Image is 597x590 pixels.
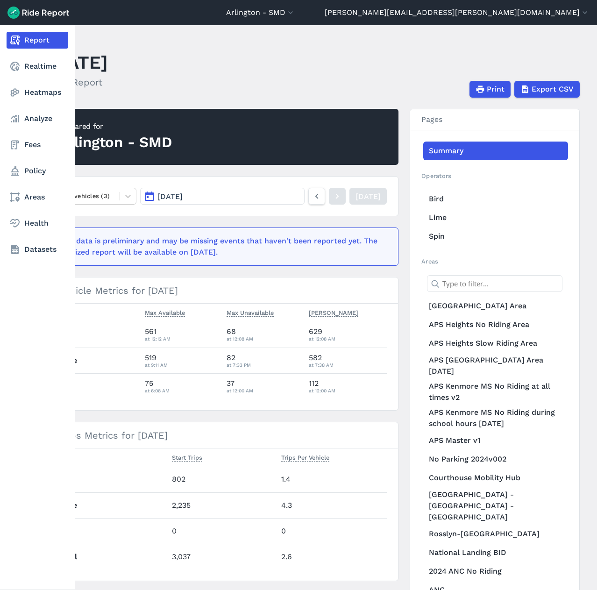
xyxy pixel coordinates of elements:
td: 1.4 [277,467,387,492]
a: Heatmaps [7,84,68,101]
a: APS Master v1 [423,431,568,450]
a: APS Heights Slow Riding Area [423,334,568,353]
button: Trips Per Vehicle [281,452,329,463]
a: National Landing BID [423,543,568,562]
th: Lime [59,348,141,373]
div: This data is preliminary and may be missing events that haven't been reported yet. The finalized ... [59,235,381,258]
span: [PERSON_NAME] [309,307,358,317]
a: [GEOGRAPHIC_DATA] Area [423,297,568,315]
td: 3,037 [168,544,277,569]
a: Datasets [7,241,68,258]
span: Start Trips [172,452,202,462]
th: Bird [59,322,141,348]
th: Bird [59,467,168,492]
th: Total [59,544,168,569]
h2: Areas [421,257,568,266]
th: Spin [59,373,141,399]
div: 519 [145,352,220,369]
a: 2024 ANC No Riding [423,562,568,581]
button: Export CSV [514,81,580,98]
th: Spin [59,518,168,544]
a: Bird [423,190,568,208]
div: at 9:11 AM [145,361,220,369]
h1: [DATE] [47,50,108,75]
td: 2.6 [277,544,387,569]
a: Summary [423,142,568,160]
td: 4.3 [277,492,387,518]
a: Health [7,215,68,232]
a: Realtime [7,58,68,75]
td: 0 [277,518,387,544]
span: Max Unavailable [227,307,274,317]
div: 629 [309,326,387,343]
a: Spin [423,227,568,246]
div: at 12:00 AM [227,386,301,395]
span: Trips Per Vehicle [281,452,329,462]
div: Prepared for [58,121,171,132]
div: at 7:33 PM [227,361,301,369]
div: 75 [145,378,220,395]
td: 2,235 [168,492,277,518]
h3: Trips Metrics for [DATE] [48,422,398,448]
div: 561 [145,326,220,343]
span: Export CSV [532,84,574,95]
div: 582 [309,352,387,369]
a: APS [GEOGRAPHIC_DATA] Area [DATE] [423,353,568,379]
a: APS Kenmore MS No Riding at all times v2 [423,379,568,405]
td: 0 [168,518,277,544]
a: Courthouse Mobility Hub [423,469,568,487]
h2: Operators [421,171,568,180]
button: Max Available [145,307,185,319]
a: Lime [423,208,568,227]
a: Report [7,32,68,49]
button: [DATE] [140,188,305,205]
a: Analyze [7,110,68,127]
a: Areas [7,189,68,206]
a: APS Kenmore MS No Riding during school hours [DATE] [423,405,568,431]
button: Max Unavailable [227,307,274,319]
h3: Pages [410,109,579,130]
a: [DATE] [349,188,387,205]
button: [PERSON_NAME][EMAIL_ADDRESS][PERSON_NAME][DOMAIN_NAME] [325,7,590,18]
a: Fees [7,136,68,153]
h2: Daily Report [47,75,108,89]
button: Start Trips [172,452,202,463]
a: APS Heights No Riding Area [423,315,568,334]
span: [DATE] [157,192,183,201]
h3: Vehicle Metrics for [DATE] [48,277,398,304]
img: Ride Report [7,7,69,19]
a: [GEOGRAPHIC_DATA] - [GEOGRAPHIC_DATA] - [GEOGRAPHIC_DATA] [423,487,568,525]
div: Arlington - SMD [58,132,171,153]
td: 802 [168,467,277,492]
span: Max Available [145,307,185,317]
a: Rosslyn-[GEOGRAPHIC_DATA] [423,525,568,543]
span: Print [487,84,505,95]
div: 68 [227,326,301,343]
div: at 7:38 AM [309,361,387,369]
div: at 12:08 AM [227,334,301,343]
a: Policy [7,163,68,179]
div: 82 [227,352,301,369]
div: 112 [309,378,387,395]
button: Arlington - SMD [226,7,295,18]
div: at 6:08 AM [145,386,220,395]
div: 37 [227,378,301,395]
th: Lime [59,492,168,518]
div: at 12:00 AM [309,386,387,395]
input: Type to filter... [427,275,562,292]
a: No Parking 2024v002 [423,450,568,469]
button: [PERSON_NAME] [309,307,358,319]
button: Print [469,81,511,98]
div: at 12:08 AM [309,334,387,343]
div: at 12:12 AM [145,334,220,343]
